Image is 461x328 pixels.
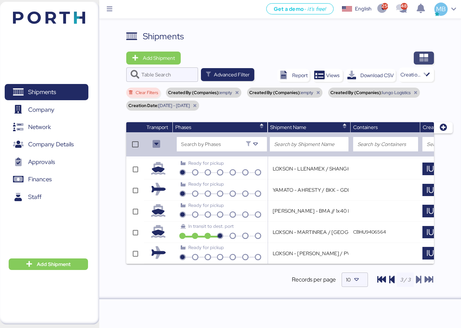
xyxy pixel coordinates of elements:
a: Shipments [5,84,88,101]
span: Shipment Name [270,124,306,130]
button: Advanced Filter [201,68,254,81]
a: Company [5,101,88,118]
a: Approvals [5,154,88,170]
a: Staff [5,189,88,205]
span: IU [426,226,434,239]
span: Company Details [28,139,74,150]
input: Table Search [141,67,194,82]
span: In transit to dest. port [188,223,234,229]
span: Transport [146,124,168,130]
div: Shipments [143,30,184,43]
span: empty [220,90,232,95]
span: Created By (Companies): [249,90,301,95]
span: IU [426,247,434,260]
span: Records per page [292,275,336,284]
span: Advanced Filter [214,70,250,79]
span: Add Shipment [143,54,175,62]
span: Ready for pickup [188,244,224,251]
span: IU [426,205,434,217]
span: Ready for pickup [188,202,224,208]
a: Finances [5,171,88,188]
span: Company [28,105,54,115]
div: English [355,5,372,13]
span: Containers [353,124,378,130]
input: 3 / 3 [397,272,414,287]
span: [DATE] - [DATE] [158,103,190,108]
button: Views [312,69,343,82]
input: Search by Containers [357,140,414,149]
a: Company Details [5,136,88,153]
span: IU [426,163,434,175]
div: Report [292,71,308,80]
button: Add Shipment [126,52,181,65]
div: Download CSV [360,71,394,80]
span: Clear Filters [136,90,158,95]
span: Add Shipment [37,260,71,269]
span: IU [426,184,434,196]
span: Created By (Companies): [330,90,382,95]
span: Finances [28,174,52,185]
span: MB [436,4,446,14]
span: Network [28,122,51,132]
span: Phases [175,124,191,130]
input: Search by Shipment Name [274,140,344,149]
span: Staff [28,192,41,202]
span: Shipments [28,87,56,97]
span: Iungo Logistics [382,90,410,95]
button: Report [277,69,309,82]
span: 10 [346,276,351,283]
span: Views [326,71,339,80]
span: Created By (Companies): [168,90,220,95]
span: empty [301,90,313,95]
button: Download CSV [346,69,396,82]
q-button: CBHU9406564 [353,229,386,235]
span: Ready for pickup [188,160,224,166]
a: Network [5,119,88,136]
span: Approvals [28,157,55,167]
button: Menu [104,3,116,15]
button: Add Shipment [9,258,88,270]
span: Ready for pickup [188,181,224,187]
span: Creation Date: [128,103,158,108]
